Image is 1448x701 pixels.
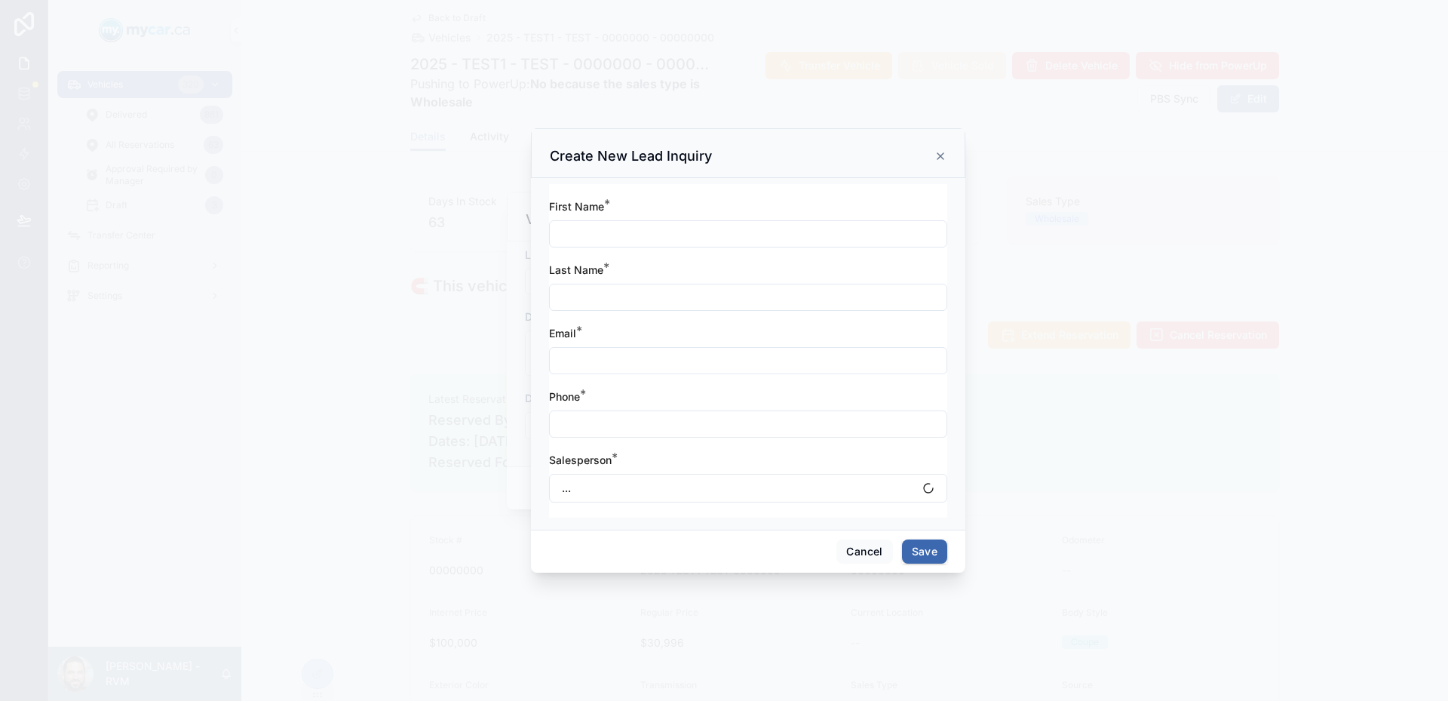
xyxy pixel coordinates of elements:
span: First Name [549,200,604,213]
button: Cancel [836,540,892,564]
span: Phone [549,390,580,403]
button: Select Button [549,474,947,503]
span: ... [562,481,571,496]
h3: Create New Lead Inquiry [550,147,712,165]
span: Last Name [549,263,603,276]
button: Save [902,540,947,564]
span: Email [549,327,576,340]
span: Salesperson [549,453,612,466]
